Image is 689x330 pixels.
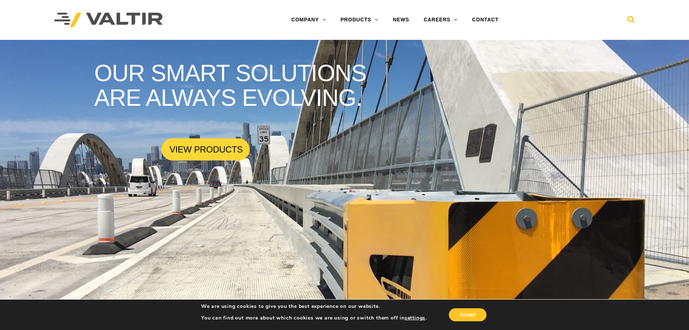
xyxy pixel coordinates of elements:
rs-layer: OUR SMART SOLUTIONS ARE ALWAYS EVOLVING. [94,61,392,111]
a: VIEW PRODUCTS [161,138,250,160]
button: settings [405,315,425,321]
a: NEWS [386,13,416,27]
a: CAREERS [416,13,465,27]
a: CONTACT [465,13,506,27]
img: Valtir [54,13,163,28]
button: Accept [449,308,486,321]
a: COMPANY [284,13,333,27]
p: We are using cookies to give you the best experience on our website. [201,303,427,310]
a: PRODUCTS [333,13,386,27]
p: You can find out more about which cookies we are using or switch them off in . [201,315,427,321]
